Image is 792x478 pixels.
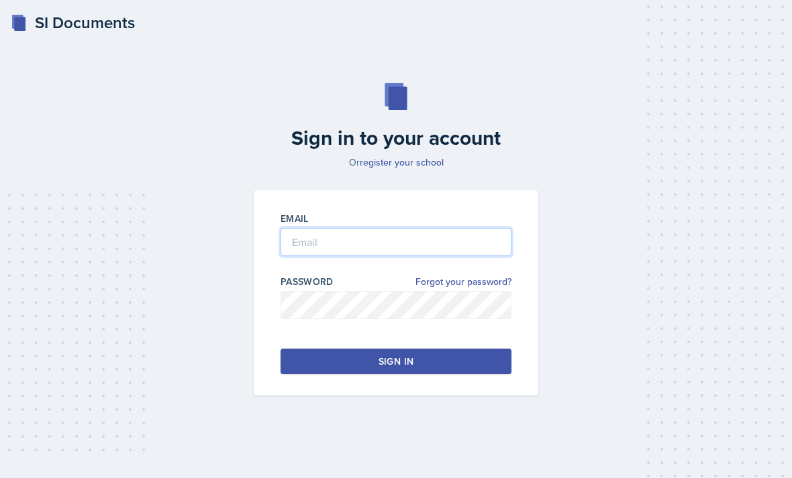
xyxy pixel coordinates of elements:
label: Email [281,212,309,225]
h2: Sign in to your account [246,126,546,150]
label: Password [281,275,334,288]
a: Forgot your password? [415,275,511,289]
a: SI Documents [11,11,135,35]
button: Sign in [281,349,511,374]
a: register your school [360,156,444,169]
input: Email [281,228,511,256]
p: Or [246,156,546,169]
div: Sign in [379,355,413,368]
